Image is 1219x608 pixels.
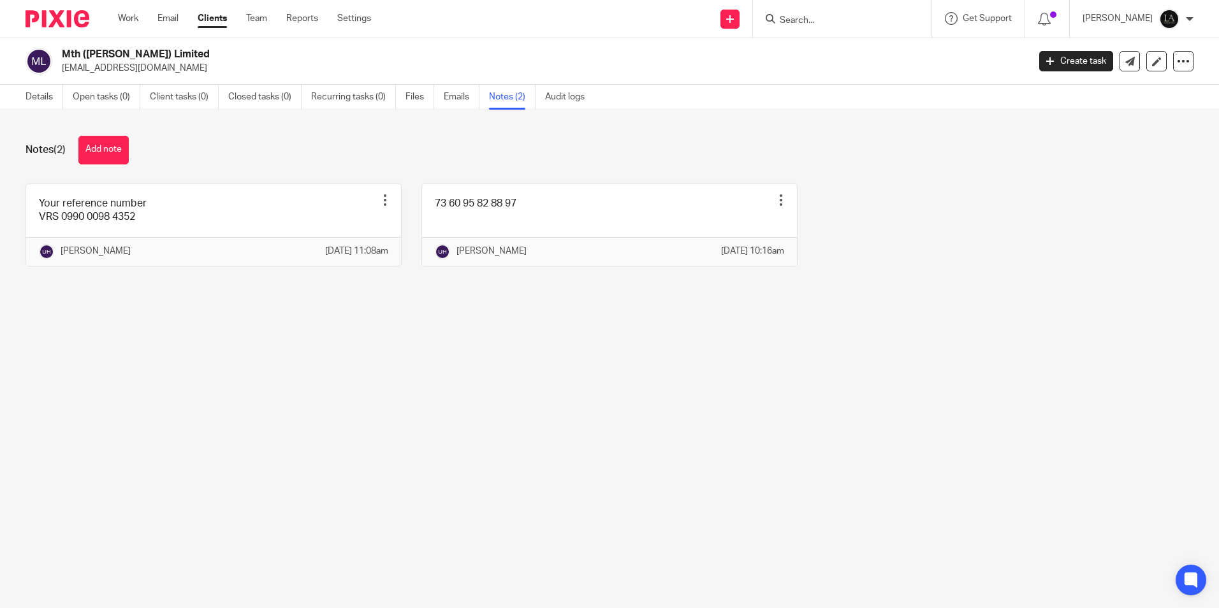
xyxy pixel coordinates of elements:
[489,85,536,110] a: Notes (2)
[1159,9,1179,29] img: Lockhart+Amin+-+1024x1024+-+light+on+dark.jpg
[198,12,227,25] a: Clients
[325,245,388,257] p: [DATE] 11:08am
[444,85,479,110] a: Emails
[1083,12,1153,25] p: [PERSON_NAME]
[545,85,594,110] a: Audit logs
[1039,51,1113,71] a: Create task
[337,12,371,25] a: Settings
[246,12,267,25] a: Team
[39,244,54,259] img: svg%3E
[118,12,138,25] a: Work
[405,85,434,110] a: Files
[78,136,129,164] button: Add note
[26,85,63,110] a: Details
[721,245,784,257] p: [DATE] 10:16am
[54,145,66,155] span: (2)
[311,85,396,110] a: Recurring tasks (0)
[778,15,893,27] input: Search
[62,62,1020,75] p: [EMAIL_ADDRESS][DOMAIN_NAME]
[963,14,1012,23] span: Get Support
[62,48,828,61] h2: Mth ([PERSON_NAME]) Limited
[73,85,140,110] a: Open tasks (0)
[228,85,302,110] a: Closed tasks (0)
[150,85,219,110] a: Client tasks (0)
[286,12,318,25] a: Reports
[26,48,52,75] img: svg%3E
[157,12,179,25] a: Email
[435,244,450,259] img: svg%3E
[26,10,89,27] img: Pixie
[61,245,131,257] p: [PERSON_NAME]
[26,143,66,157] h1: Notes
[456,245,527,257] p: [PERSON_NAME]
